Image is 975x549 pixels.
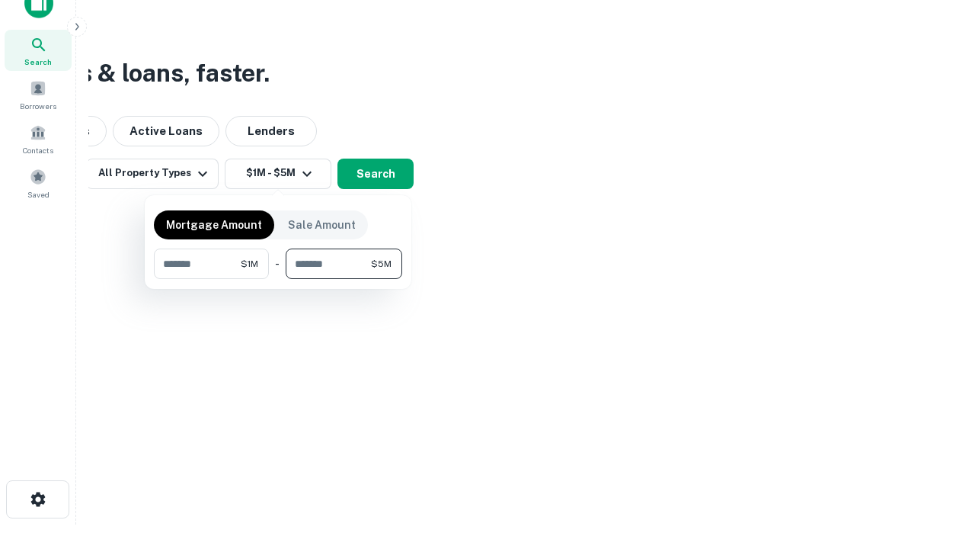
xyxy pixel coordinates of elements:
[371,257,392,271] span: $5M
[166,217,262,233] p: Mortgage Amount
[288,217,356,233] p: Sale Amount
[241,257,258,271] span: $1M
[275,249,280,279] div: -
[899,427,975,500] iframe: Chat Widget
